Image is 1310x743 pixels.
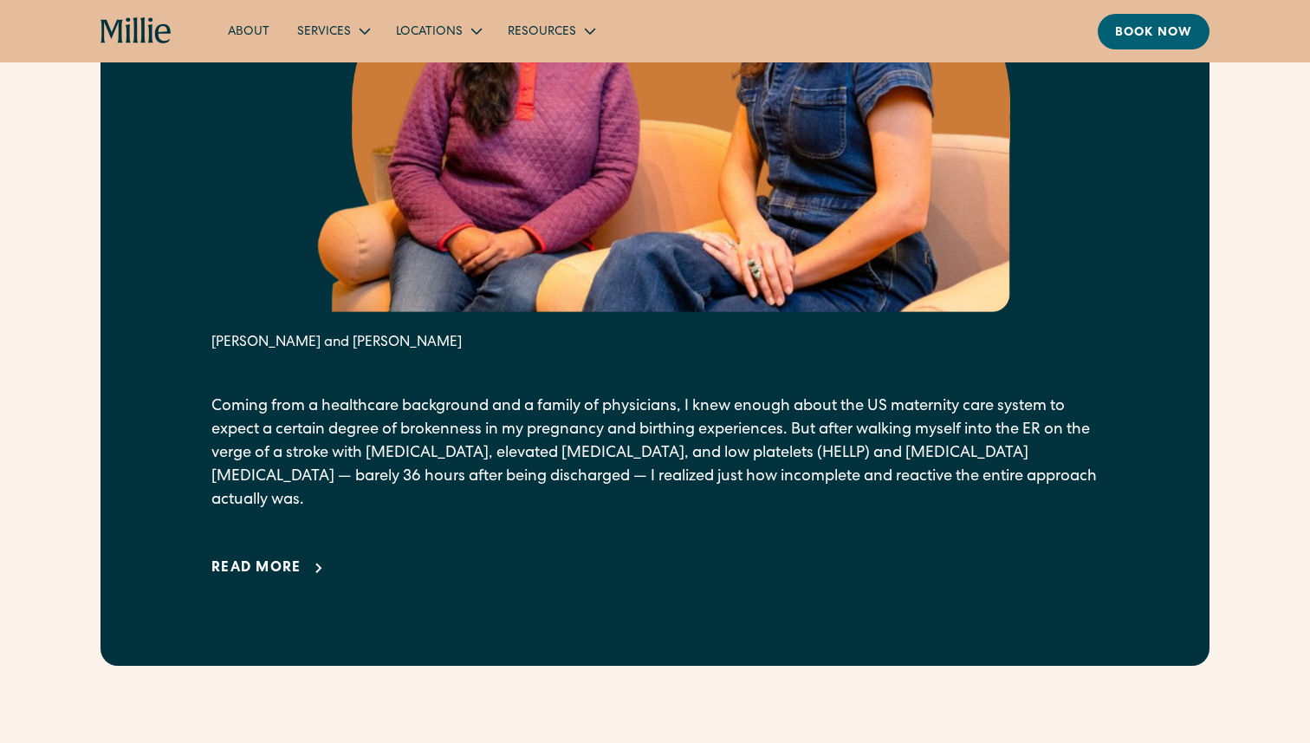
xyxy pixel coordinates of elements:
[101,17,172,45] a: home
[214,16,283,45] a: About
[211,558,302,579] div: Read more
[508,23,576,42] div: Resources
[211,558,329,579] a: Read more
[283,16,382,45] div: Services
[211,395,1099,512] p: Coming from a healthcare background and a family of physicians, I knew enough about the US matern...
[494,16,607,45] div: Resources
[382,16,494,45] div: Locations
[396,23,463,42] div: Locations
[1115,24,1192,42] div: Book now
[297,23,351,42] div: Services
[211,333,1099,354] div: [PERSON_NAME] and [PERSON_NAME]
[1098,14,1209,49] a: Book now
